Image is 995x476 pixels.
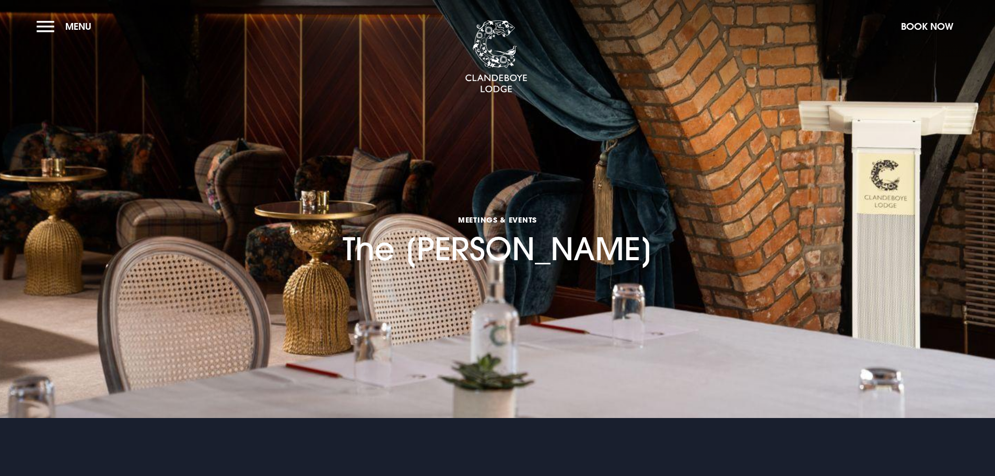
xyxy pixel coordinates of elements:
[65,20,91,32] span: Menu
[343,156,653,268] h1: The [PERSON_NAME]
[896,15,958,38] button: Book Now
[37,15,97,38] button: Menu
[343,215,653,225] span: Meetings & Events
[465,20,528,94] img: Clandeboye Lodge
